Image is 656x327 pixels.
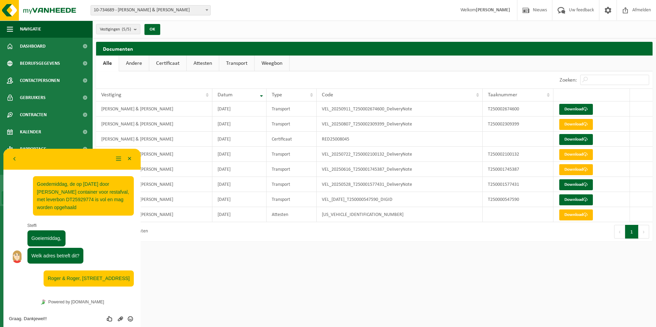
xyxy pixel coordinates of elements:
a: Transport [219,56,254,71]
span: Gebruikers [20,89,46,106]
span: 10-734689 - ROGER & ROGER - MOUSCRON [91,5,210,15]
a: Andere [119,56,149,71]
td: T250000547590 [483,192,553,207]
div: Beoordeel deze chat [102,167,112,173]
button: Vestigingen(5/5) [96,24,140,34]
a: Download [559,104,593,115]
td: [PERSON_NAME] & [PERSON_NAME] [96,192,212,207]
td: [DATE] [212,177,267,192]
button: Previous [614,225,625,239]
td: [PERSON_NAME] & [PERSON_NAME] [96,117,212,132]
td: T250001577431 [483,177,553,192]
td: T250001745387 [483,162,553,177]
span: Rapportage [20,141,46,158]
a: Download [559,164,593,175]
td: VEL_20250807_T250002309399_DeliveryNote [317,117,483,132]
a: Alle [96,56,119,71]
div: Group of buttons [102,167,132,173]
td: VEL_20250722_T250002100132_DeliveryNote [317,147,483,162]
a: Documenten [2,191,91,204]
td: [PERSON_NAME] & [PERSON_NAME] [96,177,212,192]
td: VEL_20250616_T250001745387_DeliveryNote [317,162,483,177]
span: Type [272,92,282,98]
td: [DATE] [212,192,267,207]
a: Download [559,119,593,130]
td: T250002100132 [483,147,553,162]
span: Kalender [20,123,41,141]
td: Transport [267,192,317,207]
td: [DATE] [212,207,267,222]
a: Download [559,209,593,220]
button: 1 [625,225,639,239]
count: (5/5) [122,27,131,32]
strong: [PERSON_NAME] [476,8,510,13]
td: VEL_20250911_T250002674600_DeliveryNote [317,101,483,117]
img: Tawky_16x16.svg [37,151,42,156]
a: Download [559,179,593,190]
span: Contracten [20,106,47,123]
td: [PERSON_NAME] & [PERSON_NAME] [96,207,212,222]
td: T250002309399 [483,117,553,132]
iframe: chat widget [3,149,141,327]
td: Transport [267,147,317,162]
td: [US_VEHICLE_IDENTIFICATION_NUMBER] [317,207,483,222]
span: Vestiging [101,92,121,98]
span: Code [322,92,333,98]
td: [DATE] [212,101,267,117]
td: Transport [267,117,317,132]
span: Datum [218,92,233,98]
td: VEL_20250528_T250001577431_DeliveryNote [317,177,483,192]
td: [DATE] [212,162,267,177]
td: [PERSON_NAME] & [PERSON_NAME] [96,162,212,177]
button: Upload bestand [112,167,122,173]
span: Bedrijfsgegevens [20,55,60,72]
button: OK [144,24,160,35]
td: VEL_[DATE]_T250000547590_DIGID [317,192,483,207]
a: Weegbon [255,56,289,71]
td: [DATE] [212,132,267,147]
h2: Documenten [96,42,653,55]
td: [PERSON_NAME] & [PERSON_NAME] [96,101,212,117]
button: Next [639,225,649,239]
td: Attesten [267,207,317,222]
a: Download [559,149,593,160]
a: Attesten [187,56,219,71]
td: Transport [267,177,317,192]
td: Certificaat [267,132,317,147]
td: [PERSON_NAME] & [PERSON_NAME] [96,147,212,162]
a: Download [559,134,593,145]
span: Vestigingen [100,24,131,35]
a: Download [559,194,593,205]
span: Dashboard [20,38,46,55]
td: [PERSON_NAME] & [PERSON_NAME] [96,132,212,147]
button: Emoji invoeren [122,167,132,173]
td: T250002674600 [483,101,553,117]
td: RED25008045 [317,132,483,147]
span: Contactpersonen [20,72,60,89]
span: 10-734689 - ROGER & ROGER - MOUSCRON [91,5,211,15]
span: Navigatie [20,21,41,38]
td: Transport [267,162,317,177]
a: Facturen [2,177,91,190]
span: Taaknummer [488,92,517,98]
label: Zoeken: [560,77,577,83]
a: Certificaat [149,56,186,71]
td: [DATE] [212,117,267,132]
td: [DATE] [212,147,267,162]
a: Powered by [DOMAIN_NAME] [35,149,103,158]
td: Transport [267,101,317,117]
